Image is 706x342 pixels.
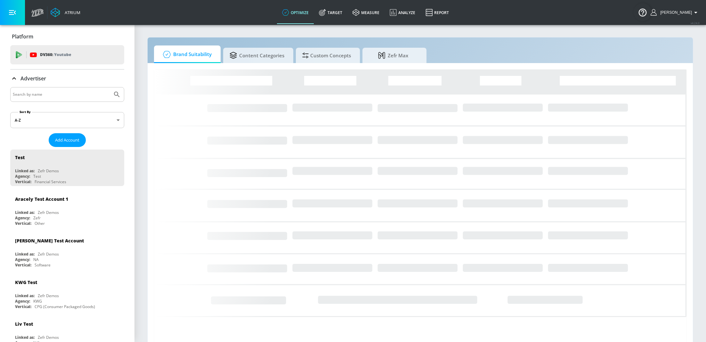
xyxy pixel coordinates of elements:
[160,47,212,62] span: Brand Suitability
[15,298,30,304] div: Agency:
[15,335,35,340] div: Linked as:
[51,8,80,17] a: Atrium
[10,69,124,87] div: Advertiser
[691,21,700,25] span: v 4.24.0
[15,257,30,262] div: Agency:
[420,1,454,24] a: Report
[369,48,418,63] span: Zefr Max
[651,9,700,16] button: [PERSON_NAME]
[38,251,59,257] div: Zefr Demos
[10,233,124,269] div: [PERSON_NAME] Test AccountLinked as:Zefr DemosAgency:NAVertical:Software
[15,304,31,309] div: Vertical:
[40,51,71,58] p: DV360:
[15,293,35,298] div: Linked as:
[15,238,84,244] div: [PERSON_NAME] Test Account
[385,1,420,24] a: Analyze
[10,112,124,128] div: A-Z
[10,274,124,311] div: KWG TestLinked as:Zefr DemosAgency:KWGVertical:CPG (Consumer Packaged Goods)
[347,1,385,24] a: measure
[12,33,33,40] p: Platform
[15,279,37,285] div: KWG Test
[38,168,59,174] div: Zefr Demos
[33,215,41,221] div: Zefr
[15,196,68,202] div: Aracely Test Account 1
[62,10,80,15] div: Atrium
[15,221,31,226] div: Vertical:
[15,210,35,215] div: Linked as:
[38,210,59,215] div: Zefr Demos
[35,262,51,268] div: Software
[38,293,59,298] div: Zefr Demos
[15,154,25,160] div: Test
[55,136,79,144] span: Add Account
[302,48,351,63] span: Custom Concepts
[33,174,41,179] div: Test
[15,321,33,327] div: Liv Test
[35,179,66,184] div: Financial Services
[314,1,347,24] a: Target
[15,251,35,257] div: Linked as:
[33,257,39,262] div: NA
[10,28,124,45] div: Platform
[10,150,124,186] div: TestLinked as:Zefr DemosAgency:TestVertical:Financial Services
[54,51,71,58] p: Youtube
[15,174,30,179] div: Agency:
[38,335,59,340] div: Zefr Demos
[658,10,692,15] span: login as: stephanie.wolklin@zefr.com
[15,179,31,184] div: Vertical:
[10,45,124,64] div: DV360: Youtube
[35,304,95,309] div: CPG (Consumer Packaged Goods)
[230,48,284,63] span: Content Categories
[15,215,30,221] div: Agency:
[20,75,46,82] p: Advertiser
[18,110,32,114] label: Sort By
[10,191,124,228] div: Aracely Test Account 1Linked as:Zefr DemosAgency:ZefrVertical:Other
[13,90,110,99] input: Search by name
[35,221,45,226] div: Other
[634,3,652,21] button: Open Resource Center
[15,168,35,174] div: Linked as:
[277,1,314,24] a: optimize
[33,298,42,304] div: KWG
[49,133,86,147] button: Add Account
[15,262,31,268] div: Vertical:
